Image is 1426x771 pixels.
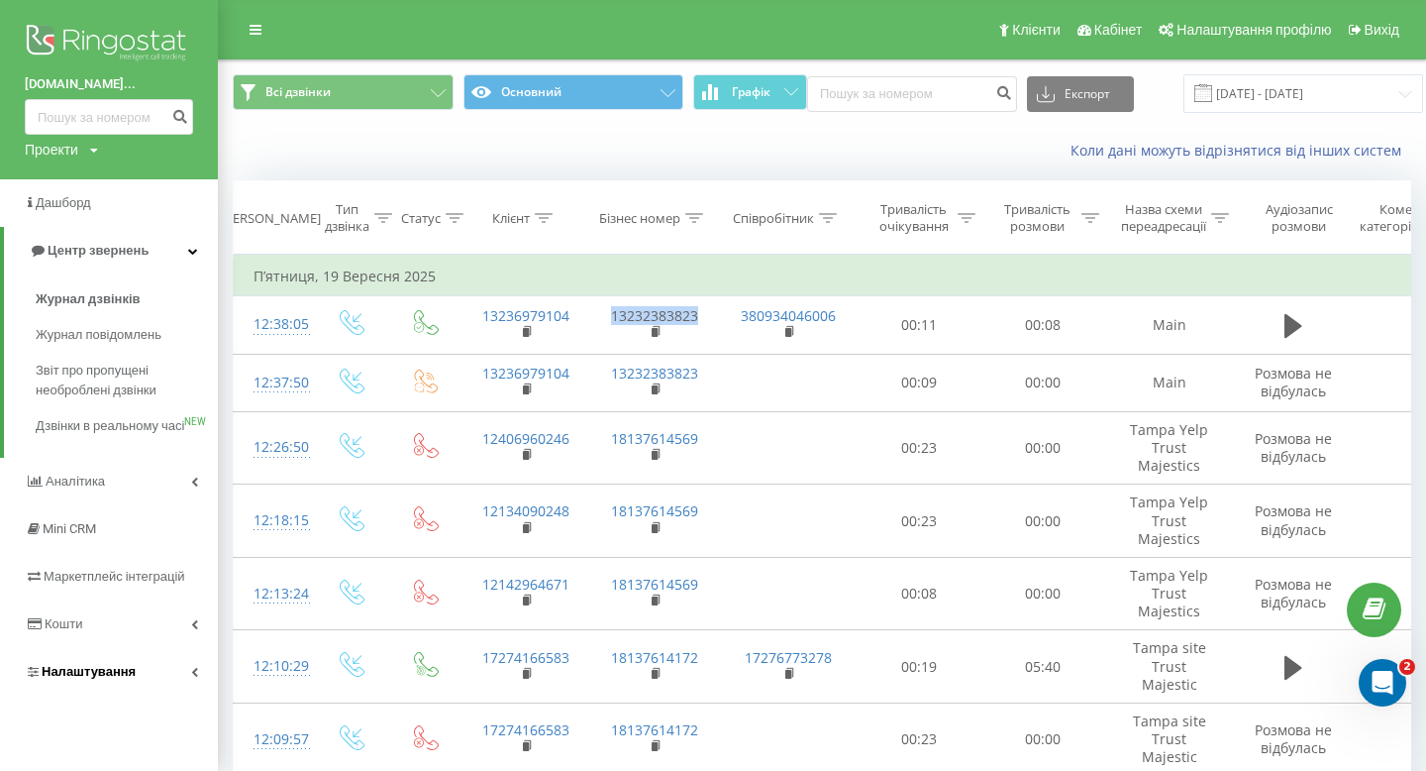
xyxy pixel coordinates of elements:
span: Всі дзвінки [265,84,331,100]
span: Графік [732,85,770,99]
a: 17274166583 [482,720,569,739]
a: Звіт про пропущені необроблені дзвінки [36,353,218,408]
td: 00:09 [858,354,981,411]
span: Журнал дзвінків [36,289,141,309]
div: Співробітник [733,210,814,227]
div: 12:38:05 [254,305,293,344]
span: Розмова не відбулась [1255,364,1332,400]
span: Mini CRM [43,521,96,536]
div: Проекти [25,140,78,160]
td: 00:00 [981,354,1105,411]
span: Центр звернень [48,243,149,258]
td: Tampa Yelp Trust Majestics [1105,557,1234,630]
div: Аудіозапис розмови [1251,201,1347,235]
a: 18137614569 [611,575,698,594]
div: 12:13:24 [254,575,293,613]
td: 00:00 [981,485,1105,558]
a: Дзвінки в реальному часіNEW [36,408,218,444]
div: Назва схеми переадресації [1121,201,1206,235]
div: Бізнес номер [599,210,680,227]
span: Аналiтика [46,474,105,489]
input: Пошук за номером [807,76,1017,112]
a: 13232383823 [611,364,698,383]
input: Пошук за номером [25,99,193,135]
a: Центр звернень [4,227,218,275]
a: 13236979104 [482,306,569,325]
div: Тип дзвінка [325,201,369,235]
span: Налаштування профілю [1176,22,1331,38]
a: 12406960246 [482,429,569,448]
a: Коли дані можуть відрізнятися вiд інших систем [1070,141,1411,160]
div: Статус [401,210,441,227]
a: 18137614172 [611,648,698,667]
a: 380934046006 [741,306,836,325]
span: Кошти [45,616,82,631]
td: 00:19 [858,630,981,704]
span: Вихід [1365,22,1399,38]
a: Журнал повідомлень [36,317,218,353]
button: Експорт [1027,76,1134,112]
span: Маркетплейс інтеграцій [44,569,185,584]
span: Дашборд [36,195,91,210]
a: Журнал дзвінків [36,281,218,317]
span: Кабінет [1094,22,1143,38]
a: 13236979104 [482,364,569,383]
td: 00:11 [858,296,981,354]
div: Тривалість очікування [874,201,953,235]
td: Main [1105,296,1234,354]
span: 2 [1399,659,1415,675]
td: 05:40 [981,630,1105,704]
span: Розмова не відбулась [1255,575,1332,611]
span: Розмова не відбулась [1255,501,1332,538]
td: 00:08 [981,296,1105,354]
a: 17276773278 [745,648,832,667]
a: 18137614172 [611,720,698,739]
span: Клієнти [1012,22,1061,38]
button: Основний [463,74,684,110]
td: 00:00 [981,557,1105,630]
div: Тривалість розмови [998,201,1076,235]
td: Tampa site Trust Majestic [1105,630,1234,704]
a: 12142964671 [482,575,569,594]
div: [PERSON_NAME] [221,210,321,227]
div: 12:26:50 [254,428,293,467]
a: 13232383823 [611,306,698,325]
span: Журнал повідомлень [36,325,161,345]
button: Графік [693,74,807,110]
a: 18137614569 [611,429,698,448]
td: 00:08 [858,557,981,630]
td: 00:23 [858,411,981,485]
td: Tampa Yelp Trust Majestics [1105,485,1234,558]
span: Звіт про пропущені необроблені дзвінки [36,361,208,400]
span: Налаштування [42,664,136,679]
td: 00:00 [981,411,1105,485]
span: Дзвінки в реальному часі [36,416,184,436]
div: 12:09:57 [254,720,293,759]
div: 12:37:50 [254,364,293,402]
a: 18137614569 [611,501,698,520]
span: Розмова не відбулась [1255,720,1332,757]
a: 17274166583 [482,648,569,667]
a: 12134090248 [482,501,569,520]
span: Розмова не відбулась [1255,429,1332,466]
td: 00:23 [858,485,981,558]
div: Клієнт [492,210,530,227]
div: 12:10:29 [254,647,293,686]
iframe: Intercom live chat [1359,659,1406,707]
img: Ringostat logo [25,20,193,69]
button: Всі дзвінки [233,74,454,110]
div: 12:18:15 [254,501,293,540]
td: Tampa Yelp Trust Majestics [1105,411,1234,485]
td: Main [1105,354,1234,411]
a: [DOMAIN_NAME]... [25,74,193,94]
